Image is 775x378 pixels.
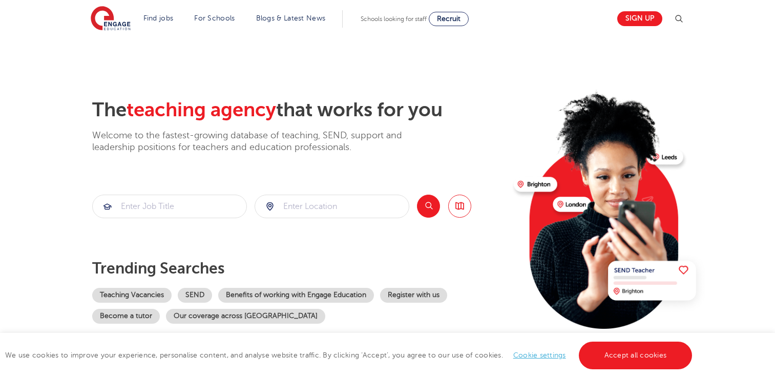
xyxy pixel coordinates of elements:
[143,14,174,22] a: Find jobs
[437,15,460,23] span: Recruit
[91,6,131,32] img: Engage Education
[429,12,469,26] a: Recruit
[92,98,506,122] h2: The that works for you
[513,351,566,359] a: Cookie settings
[92,195,247,218] div: Submit
[92,309,160,324] a: Become a tutor
[361,15,427,23] span: Schools looking for staff
[92,130,430,154] p: Welcome to the fastest-growing database of teaching, SEND, support and leadership positions for t...
[256,14,326,22] a: Blogs & Latest News
[579,342,693,369] a: Accept all cookies
[92,288,172,303] a: Teaching Vacancies
[93,195,246,218] input: Submit
[417,195,440,218] button: Search
[127,99,276,121] span: teaching agency
[380,288,447,303] a: Register with us
[92,259,506,278] p: Trending searches
[255,195,409,218] input: Submit
[617,11,662,26] a: Sign up
[194,14,235,22] a: For Schools
[178,288,212,303] a: SEND
[218,288,374,303] a: Benefits of working with Engage Education
[166,309,325,324] a: Our coverage across [GEOGRAPHIC_DATA]
[5,351,695,359] span: We use cookies to improve your experience, personalise content, and analyse website traffic. By c...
